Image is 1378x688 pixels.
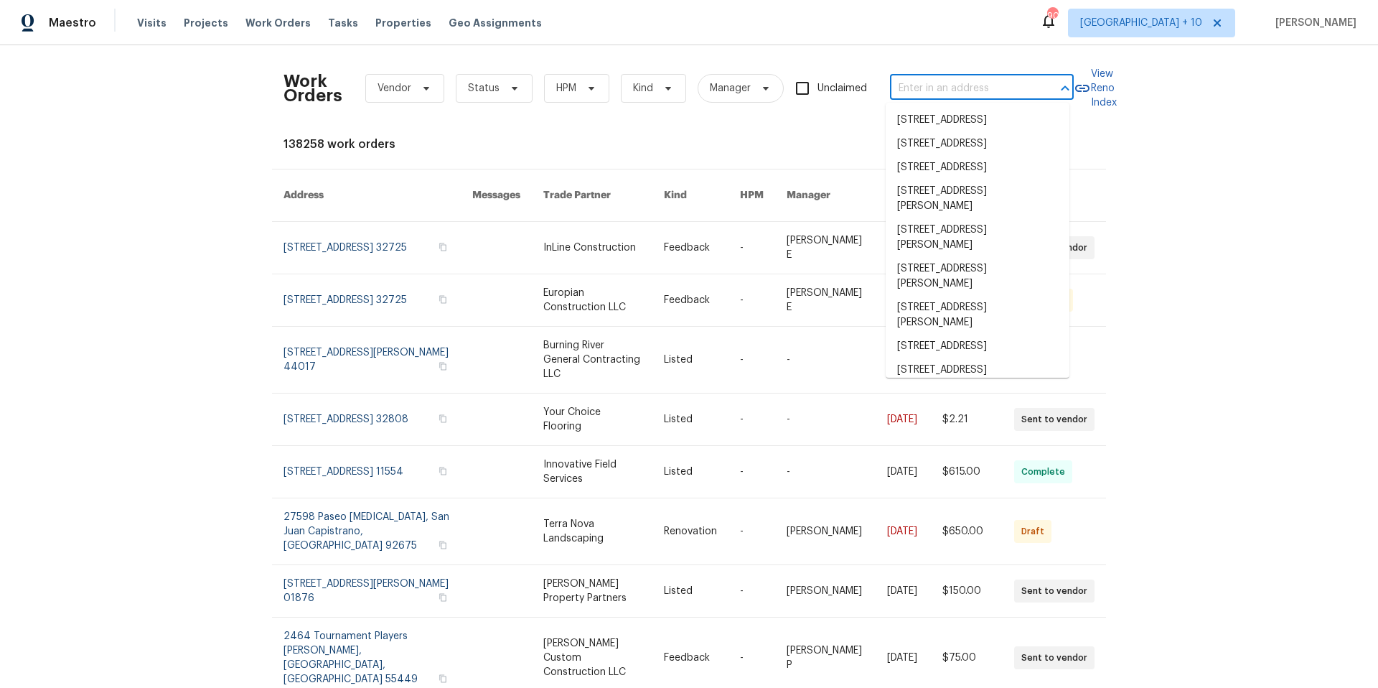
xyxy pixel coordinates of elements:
[886,132,1069,156] li: [STREET_ADDRESS]
[532,327,652,394] td: Burning River General Contracting LLC
[1080,16,1202,30] span: [GEOGRAPHIC_DATA] + 10
[532,565,652,618] td: [PERSON_NAME] Property Partners
[184,16,228,30] span: Projects
[378,81,411,96] span: Vendor
[436,412,449,425] button: Copy Address
[886,218,1069,257] li: [STREET_ADDRESS][PERSON_NAME]
[775,327,875,394] td: -
[468,81,500,96] span: Status
[728,565,775,618] td: -
[728,446,775,498] td: -
[652,498,728,565] td: Renovation
[245,16,311,30] span: Work Orders
[532,394,652,446] td: Your Choice Flooring
[775,498,875,565] td: [PERSON_NAME]
[436,293,449,306] button: Copy Address
[728,274,775,327] td: -
[436,539,449,552] button: Copy Address
[775,394,875,446] td: -
[328,18,358,28] span: Tasks
[890,78,1033,100] input: Enter in an address
[137,16,167,30] span: Visits
[728,498,775,565] td: -
[728,327,775,394] td: -
[652,565,728,618] td: Listed
[283,137,1095,152] div: 138258 work orders
[283,74,342,103] h2: Work Orders
[728,222,775,274] td: -
[728,394,775,446] td: -
[886,108,1069,132] li: [STREET_ADDRESS]
[886,358,1069,397] li: [STREET_ADDRESS][PERSON_NAME]
[449,16,542,30] span: Geo Assignments
[532,498,652,565] td: Terra Nova Landscaping
[652,327,728,394] td: Listed
[886,180,1069,218] li: [STREET_ADDRESS][PERSON_NAME]
[775,446,875,498] td: -
[461,169,532,222] th: Messages
[532,446,652,498] td: Innovative Field Services
[633,81,653,96] span: Kind
[652,222,728,274] td: Feedback
[817,81,867,96] span: Unclaimed
[775,222,875,274] td: [PERSON_NAME] E
[652,274,728,327] td: Feedback
[886,257,1069,296] li: [STREET_ADDRESS][PERSON_NAME]
[1055,78,1075,98] button: Close
[775,565,875,618] td: [PERSON_NAME]
[436,672,449,685] button: Copy Address
[49,16,96,30] span: Maestro
[532,169,652,222] th: Trade Partner
[775,274,875,327] td: [PERSON_NAME] E
[532,222,652,274] td: InLine Construction
[886,156,1069,180] li: [STREET_ADDRESS]
[375,16,431,30] span: Properties
[775,169,875,222] th: Manager
[652,169,728,222] th: Kind
[1270,16,1356,30] span: [PERSON_NAME]
[436,465,449,478] button: Copy Address
[876,169,931,222] th: Due Date
[710,81,751,96] span: Manager
[556,81,576,96] span: HPM
[652,446,728,498] td: Listed
[1074,67,1117,110] a: View Reno Index
[652,394,728,446] td: Listed
[532,274,652,327] td: Europian Construction LLC
[728,169,775,222] th: HPM
[886,296,1069,335] li: [STREET_ADDRESS][PERSON_NAME]
[436,360,449,373] button: Copy Address
[886,335,1069,358] li: [STREET_ADDRESS]
[436,241,449,254] button: Copy Address
[272,169,461,222] th: Address
[1047,9,1057,23] div: 90
[436,591,449,604] button: Copy Address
